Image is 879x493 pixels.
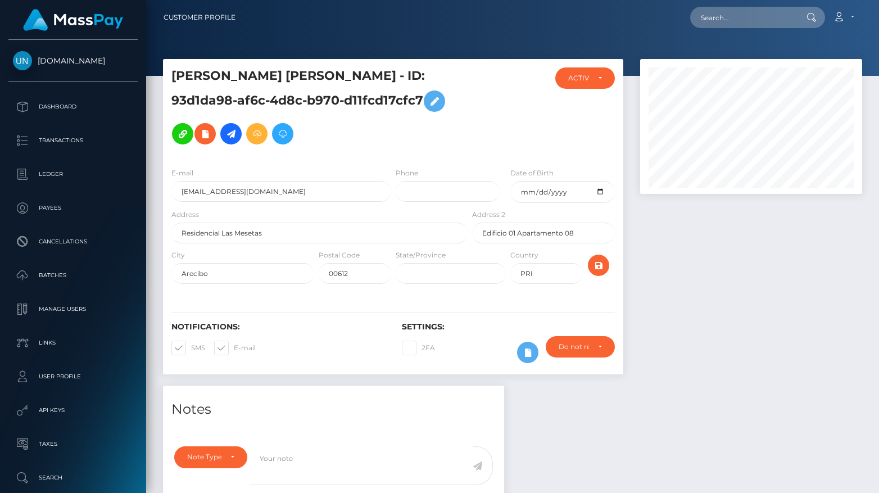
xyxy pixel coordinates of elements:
h5: [PERSON_NAME] [PERSON_NAME] - ID: 93d1da98-af6c-4d8c-b970-d11fcd17cfc7 [171,67,461,150]
p: Cancellations [13,233,133,250]
a: Cancellations [8,228,138,256]
label: Address [171,210,199,220]
a: Initiate Payout [220,123,242,144]
img: Unlockt.me [13,51,32,70]
label: Country [510,250,538,260]
p: Dashboard [13,98,133,115]
button: Note Type [174,446,247,468]
a: Dashboard [8,93,138,121]
p: User Profile [13,368,133,385]
label: Address 2 [472,210,505,220]
label: Phone [396,168,418,178]
a: Transactions [8,126,138,155]
div: Note Type [187,453,221,462]
button: Do not require [546,336,615,358]
a: User Profile [8,363,138,391]
label: City [171,250,185,260]
a: Links [8,329,138,357]
p: Search [13,469,133,486]
a: Payees [8,194,138,222]
div: ACTIVE [568,74,590,83]
img: MassPay Logo [23,9,123,31]
a: API Keys [8,396,138,424]
a: Manage Users [8,295,138,323]
a: Batches [8,261,138,290]
button: ACTIVE [555,67,615,89]
p: Manage Users [13,301,133,318]
a: Ledger [8,160,138,188]
label: SMS [171,341,205,355]
p: Payees [13,200,133,216]
p: Taxes [13,436,133,453]
a: Taxes [8,430,138,458]
label: 2FA [402,341,435,355]
label: Date of Birth [510,168,554,178]
label: Postal Code [319,250,360,260]
h6: Settings: [402,322,615,332]
label: E-mail [171,168,193,178]
p: Transactions [13,132,133,149]
div: Do not require [559,342,590,351]
p: Ledger [13,166,133,183]
p: Links [13,334,133,351]
a: Search [8,464,138,492]
h4: Notes [171,400,496,419]
label: E-mail [214,341,256,355]
p: API Keys [13,402,133,419]
input: Search... [690,7,796,28]
span: [DOMAIN_NAME] [8,56,138,66]
label: State/Province [396,250,446,260]
p: Batches [13,267,133,284]
a: Customer Profile [164,6,235,29]
h6: Notifications: [171,322,385,332]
